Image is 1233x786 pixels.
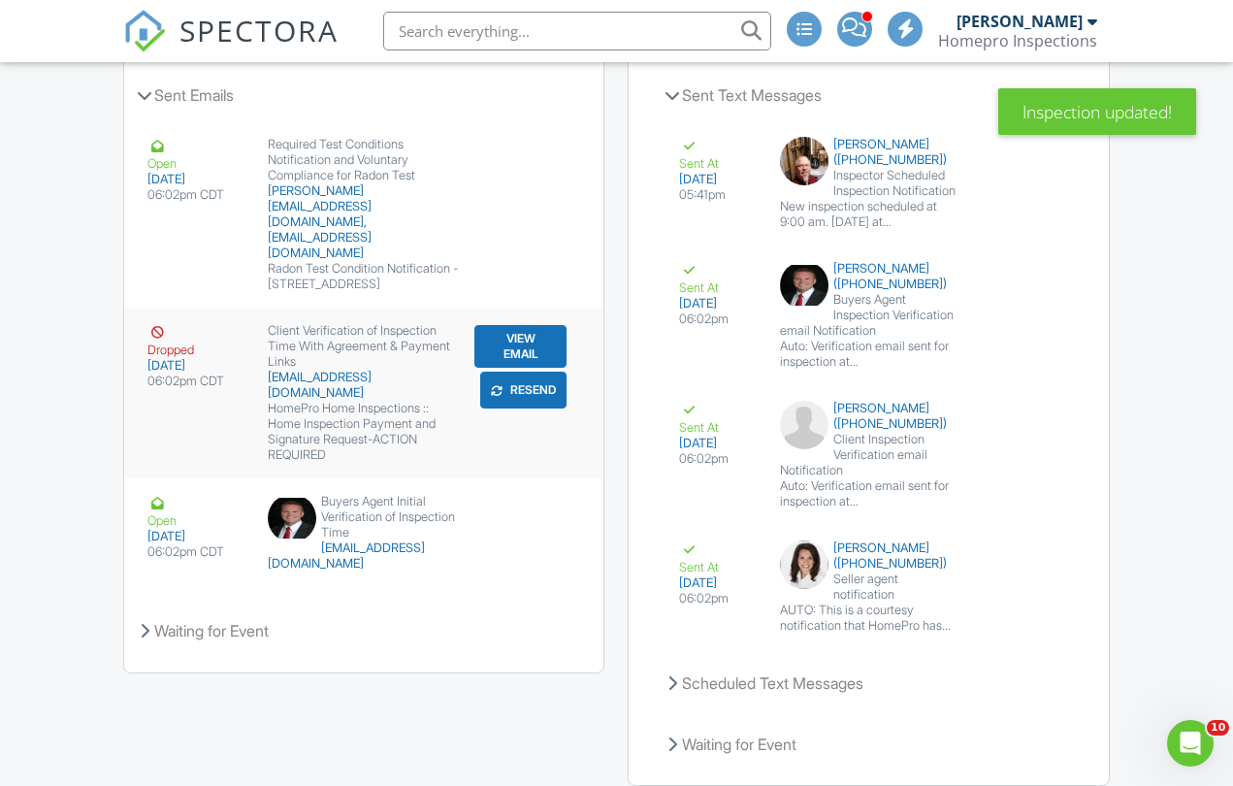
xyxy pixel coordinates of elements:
[472,323,569,370] a: View Email
[179,10,339,50] span: SPECTORA
[1167,720,1214,767] iframe: Intercom live chat
[268,401,461,463] div: HomePro Home Inspections :: Home Inspection Payment and Signature Request-ACTION REQUIRED
[268,183,461,261] div: [PERSON_NAME][EMAIL_ADDRESS][DOMAIN_NAME], [EMAIL_ADDRESS][DOMAIN_NAME]
[679,172,757,187] div: [DATE]
[679,187,757,203] div: 05:41pm
[124,69,603,121] div: Sent Emails
[938,31,1097,50] div: Homepro Inspections
[679,401,757,436] div: Sent At
[652,69,1085,121] div: Sent Text Messages
[780,339,957,370] div: Auto: Verification email sent for inspection at [STREET_ADDRESS] on [DATE] 9:00 am. Please check ...
[147,374,244,389] div: 06:02pm CDT
[780,401,828,449] img: default-user-f0147aede5fd5fa78ca7ade42f37bd4542148d508eef1c3d3ea960f66861d68b.jpg
[780,137,828,185] img: garth_pic.jpg
[780,478,957,509] div: Auto: Verification email sent for inspection at [STREET_ADDRESS] on [DATE] 9:00 am. Please check ...
[679,296,757,311] div: [DATE]
[147,494,244,529] div: Open
[679,575,757,591] div: [DATE]
[780,540,957,572] div: [PERSON_NAME] ([PHONE_NUMBER])
[147,358,244,374] div: [DATE]
[780,572,957,603] div: Seller agent notification
[1207,720,1229,736] span: 10
[268,540,461,572] div: [EMAIL_ADDRESS][DOMAIN_NAME]
[147,323,244,358] div: Dropped
[147,529,244,544] div: [DATE]
[123,26,339,67] a: SPECTORA
[147,137,244,172] div: Open
[268,494,461,540] div: Buyers Agent Initial Verification of Inspection Time
[780,261,957,292] div: [PERSON_NAME] ([PHONE_NUMBER])
[780,603,957,634] div: AUTO: This is a courtesy notification that HomePro has been requested to inspect the property at ...
[780,168,957,199] div: Inspector Scheduled Inspection Notification
[474,325,568,368] button: View Email
[780,261,828,310] img: jpeg
[147,172,244,187] div: [DATE]
[383,12,771,50] input: Search everything...
[780,432,957,478] div: Client Inspection Verification email Notification
[679,261,757,296] div: Sent At
[147,187,244,203] div: 06:02pm CDT
[780,137,957,168] div: [PERSON_NAME] ([PHONE_NUMBER])
[998,88,1196,135] div: Inspection updated!
[780,199,957,230] div: New inspection scheduled at 9:00 am. [DATE] at [STREET_ADDRESS]... Thanks,
[679,451,757,467] div: 06:02pm
[957,12,1083,31] div: [PERSON_NAME]
[679,591,757,606] div: 06:02pm
[268,261,461,292] div: Radon Test Condition Notification - [STREET_ADDRESS]
[124,605,603,657] div: Waiting for Event
[679,436,757,451] div: [DATE]
[652,657,1085,709] div: Scheduled Text Messages
[123,10,166,52] img: The Best Home Inspection Software - Spectora
[679,137,757,172] div: Sent At
[679,540,757,575] div: Sent At
[780,292,957,339] div: Buyers Agent Inspection Verification email Notification
[480,372,567,409] button: Resend
[147,544,244,560] div: 06:02pm CDT
[268,494,316,542] img: jpeg
[268,137,461,183] div: Required Test Conditions Notification and Voluntary Compliance for Radon Test
[268,323,461,370] div: Client Verification of Inspection Time With Agreement & Payment Links
[652,718,1085,770] div: Waiting for Event
[268,370,461,401] div: [EMAIL_ADDRESS][DOMAIN_NAME]
[679,311,757,327] div: 06:02pm
[780,401,957,432] div: [PERSON_NAME] ([PHONE_NUMBER])
[780,540,828,589] img: jpeg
